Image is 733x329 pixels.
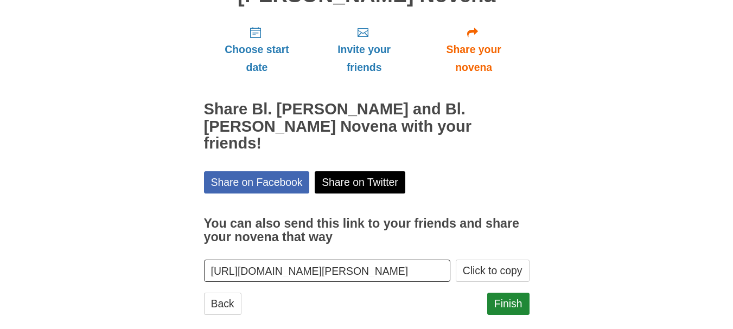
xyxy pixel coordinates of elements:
[315,171,405,193] a: Share on Twitter
[418,17,530,82] a: Share your novena
[215,41,299,76] span: Choose start date
[487,293,530,315] a: Finish
[310,17,418,82] a: Invite your friends
[321,41,407,76] span: Invite your friends
[456,260,530,282] button: Click to copy
[429,41,519,76] span: Share your novena
[204,17,310,82] a: Choose start date
[204,101,530,153] h2: Share Bl. [PERSON_NAME] and Bl. [PERSON_NAME] Novena with your friends!
[204,293,241,315] a: Back
[204,217,530,244] h3: You can also send this link to your friends and share your novena that way
[204,171,310,193] a: Share on Facebook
